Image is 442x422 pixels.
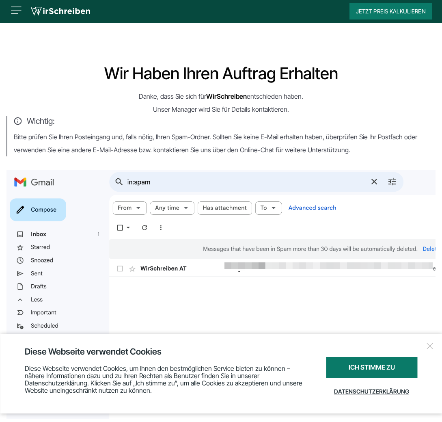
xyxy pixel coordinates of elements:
a: Datenschutzerklärung [326,382,417,401]
strong: WirSchreiben [206,92,247,100]
div: Diese Webseite verwendet Cookies, um Ihnen den bestmöglichen Service bieten zu können – nähere In... [25,357,306,401]
img: thanks [6,170,436,419]
p: Danke, dass Sie sich für entschieden haben. [6,90,436,103]
img: Menu open [10,4,23,17]
p: Bitte prüfen Sie Ihren Posteingang und, falls nötig, Ihren Spam-Ordner. Sollten Sie keine E-Mail ... [14,130,436,156]
div: Ich stimme zu [326,357,417,378]
button: Jetzt Preis kalkulieren [349,3,432,19]
img: logo wirschreiben [31,5,90,17]
div: Diese Webseite verwendet Cookies [25,346,417,357]
h1: Wir haben Ihren Auftrag erhalten [6,65,436,82]
span: Wichtig: [14,116,436,126]
p: Unser Manager wird Sie für Details kontaktieren. [6,103,436,116]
